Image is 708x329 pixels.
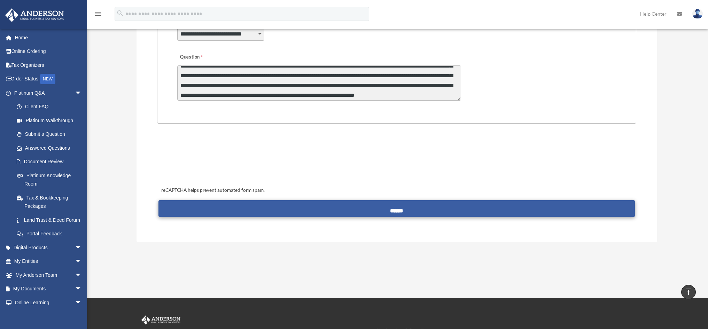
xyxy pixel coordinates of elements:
a: Answered Questions [10,141,92,155]
a: Digital Productsarrow_drop_down [5,241,92,254]
img: Anderson Advisors Platinum Portal [140,315,182,324]
i: menu [94,10,102,18]
a: Platinum Knowledge Room [10,169,92,191]
span: arrow_drop_down [75,241,89,255]
span: arrow_drop_down [75,296,89,310]
div: reCAPTCHA helps prevent automated form spam. [158,186,635,195]
a: Online Ordering [5,45,92,58]
a: Document Review [10,155,92,169]
a: Platinum Q&Aarrow_drop_down [5,86,92,100]
i: search [116,9,124,17]
img: User Pic [692,9,703,19]
img: Anderson Advisors Platinum Portal [3,8,66,22]
a: Home [5,31,92,45]
a: Tax Organizers [5,58,92,72]
span: arrow_drop_down [75,86,89,100]
a: vertical_align_top [681,285,696,299]
div: NEW [40,74,55,84]
a: Online Learningarrow_drop_down [5,296,92,310]
span: arrow_drop_down [75,282,89,296]
iframe: reCAPTCHA [159,145,265,172]
a: Submit a Question [10,127,89,141]
a: Land Trust & Deed Forum [10,213,92,227]
a: My Entitiesarrow_drop_down [5,254,92,268]
a: Portal Feedback [10,227,92,241]
a: Order StatusNEW [5,72,92,86]
span: arrow_drop_down [75,268,89,282]
span: arrow_drop_down [75,254,89,269]
a: My Anderson Teamarrow_drop_down [5,268,92,282]
a: Platinum Walkthrough [10,113,92,127]
a: My Documentsarrow_drop_down [5,282,92,296]
a: Client FAQ [10,100,92,114]
a: Tax & Bookkeeping Packages [10,191,92,213]
i: vertical_align_top [684,288,693,296]
a: menu [94,12,102,18]
label: Question [177,53,231,62]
